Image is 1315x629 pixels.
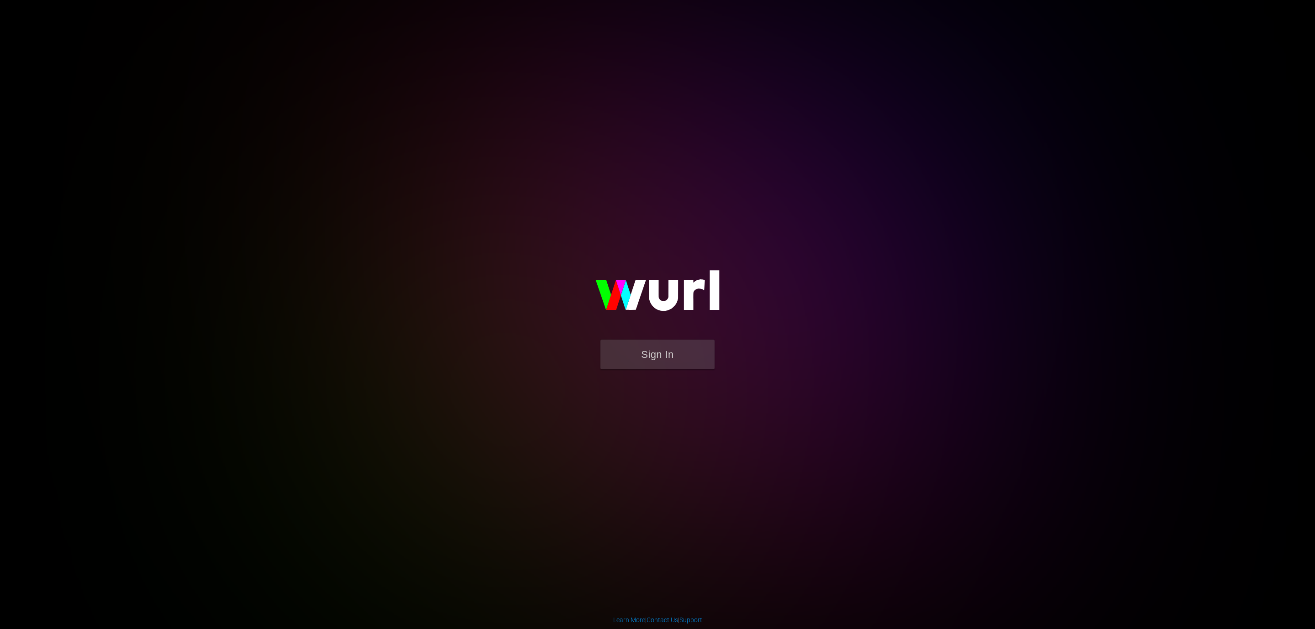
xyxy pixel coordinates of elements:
div: | | [613,615,702,624]
img: wurl-logo-on-black-223613ac3d8ba8fe6dc639794a292ebdb59501304c7dfd60c99c58986ef67473.svg [566,251,749,339]
button: Sign In [600,340,715,369]
a: Support [679,616,702,624]
a: Contact Us [647,616,678,624]
a: Learn More [613,616,645,624]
